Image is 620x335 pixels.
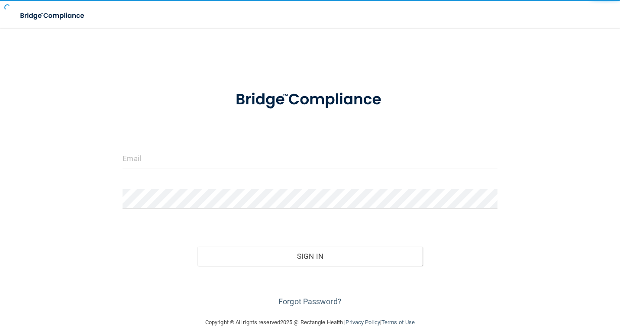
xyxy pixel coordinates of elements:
a: Privacy Policy [346,319,380,325]
a: Terms of Use [381,319,415,325]
button: Sign In [197,247,422,266]
a: Forgot Password? [278,297,342,306]
img: bridge_compliance_login_screen.278c3ca4.svg [13,7,93,25]
input: Email [123,149,497,168]
img: bridge_compliance_login_screen.278c3ca4.svg [220,80,400,120]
